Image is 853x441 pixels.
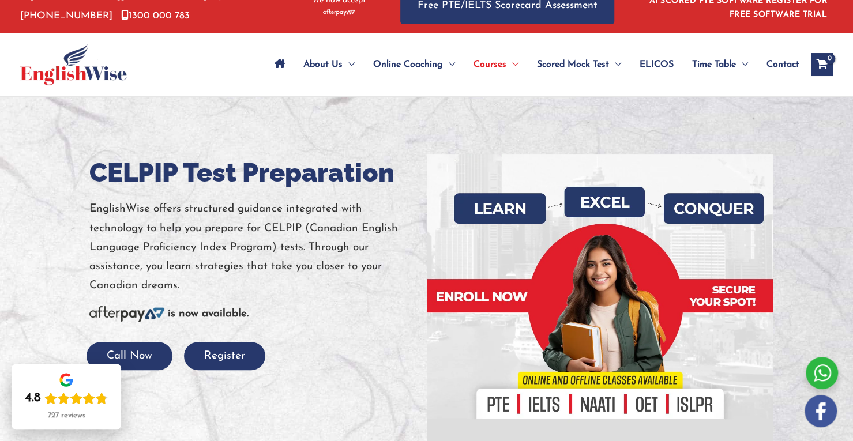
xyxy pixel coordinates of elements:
a: CoursesMenu Toggle [464,44,528,85]
a: Contact [757,44,799,85]
nav: Site Navigation: Main Menu [265,44,799,85]
span: ELICOS [640,44,674,85]
span: Contact [766,44,799,85]
a: About UsMenu Toggle [294,44,364,85]
a: Online CoachingMenu Toggle [364,44,464,85]
span: About Us [303,44,343,85]
h1: CELPIP Test Preparation [89,154,418,191]
span: Menu Toggle [609,44,621,85]
a: Scored Mock TestMenu Toggle [528,44,630,85]
span: Scored Mock Test [537,44,609,85]
div: 4.8 [25,390,41,406]
button: Register [184,342,265,370]
a: Register [184,350,265,361]
div: Rating: 4.8 out of 5 [25,390,108,406]
p: EnglishWise offers structured guidance integrated with technology to help you prepare for CELPIP ... [89,199,418,295]
span: Menu Toggle [736,44,748,85]
span: Menu Toggle [506,44,518,85]
span: Time Table [692,44,736,85]
div: 727 reviews [48,411,85,420]
span: Online Coaching [373,44,443,85]
button: Call Now [87,342,172,370]
a: Call Now [87,350,172,361]
img: Afterpay-Logo [89,306,164,322]
img: white-facebook.png [805,395,837,427]
img: cropped-ew-logo [20,44,127,85]
a: Time TableMenu Toggle [683,44,757,85]
span: Menu Toggle [443,44,455,85]
img: Afterpay-Logo [323,9,355,16]
a: 1300 000 783 [121,11,190,21]
a: ELICOS [630,44,683,85]
span: Menu Toggle [343,44,355,85]
a: View Shopping Cart, empty [811,53,833,76]
span: Courses [474,44,506,85]
b: is now available. [168,308,249,319]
